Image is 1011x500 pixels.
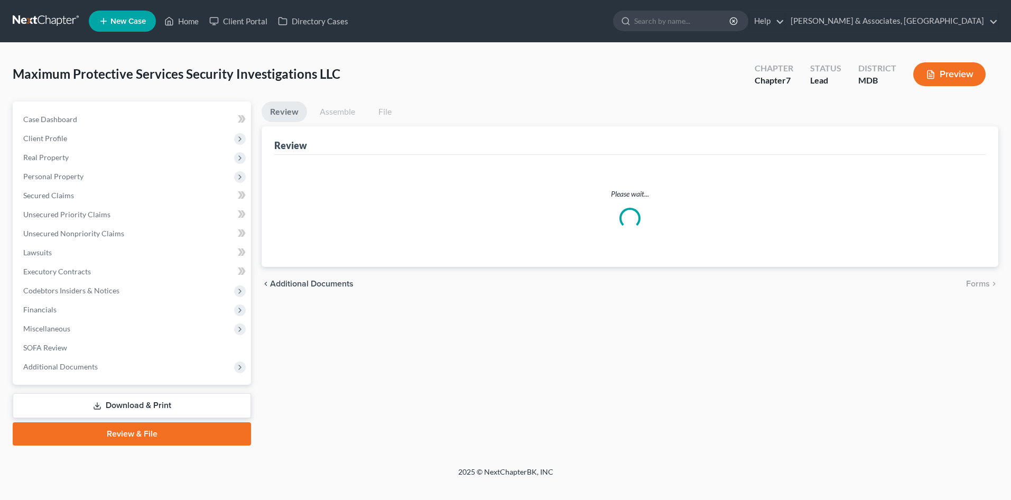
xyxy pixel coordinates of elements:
div: Chapter [755,75,793,87]
span: Executory Contracts [23,267,91,276]
a: Lawsuits [15,243,251,262]
span: Client Profile [23,134,67,143]
span: SOFA Review [23,343,67,352]
span: Miscellaneous [23,324,70,333]
div: Status [810,62,841,75]
span: Lawsuits [23,248,52,257]
span: Secured Claims [23,191,74,200]
a: Unsecured Priority Claims [15,205,251,224]
a: Unsecured Nonpriority Claims [15,224,251,243]
a: Directory Cases [273,12,354,31]
a: SOFA Review [15,338,251,357]
span: Unsecured Priority Claims [23,210,110,219]
a: File [368,101,402,122]
input: Search by name... [634,11,731,31]
span: Codebtors Insiders & Notices [23,286,119,295]
div: Review [274,139,307,152]
a: Assemble [311,101,364,122]
span: Unsecured Nonpriority Claims [23,229,124,238]
a: Home [159,12,204,31]
a: Client Portal [204,12,273,31]
a: chevron_left Additional Documents [262,280,354,288]
a: [PERSON_NAME] & Associates, [GEOGRAPHIC_DATA] [785,12,998,31]
div: Lead [810,75,841,87]
span: Case Dashboard [23,115,77,124]
span: Additional Documents [270,280,354,288]
i: chevron_right [990,280,998,288]
span: Additional Documents [23,362,98,371]
a: Review & File [13,422,251,446]
div: MDB [858,75,896,87]
a: Help [749,12,784,31]
p: Please wait... [283,189,977,199]
a: Secured Claims [15,186,251,205]
a: Case Dashboard [15,110,251,129]
span: Personal Property [23,172,84,181]
button: Forms chevron_right [966,280,998,288]
i: chevron_left [262,280,270,288]
span: 7 [786,75,791,85]
span: Real Property [23,153,69,162]
a: Review [262,101,307,122]
span: Maximum Protective Services Security Investigations LLC [13,66,340,81]
div: Chapter [755,62,793,75]
button: Preview [913,62,986,86]
span: New Case [110,17,146,25]
span: Forms [966,280,990,288]
div: 2025 © NextChapterBK, INC [205,467,807,486]
a: Download & Print [13,393,251,418]
span: Financials [23,305,57,314]
a: Executory Contracts [15,262,251,281]
div: District [858,62,896,75]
